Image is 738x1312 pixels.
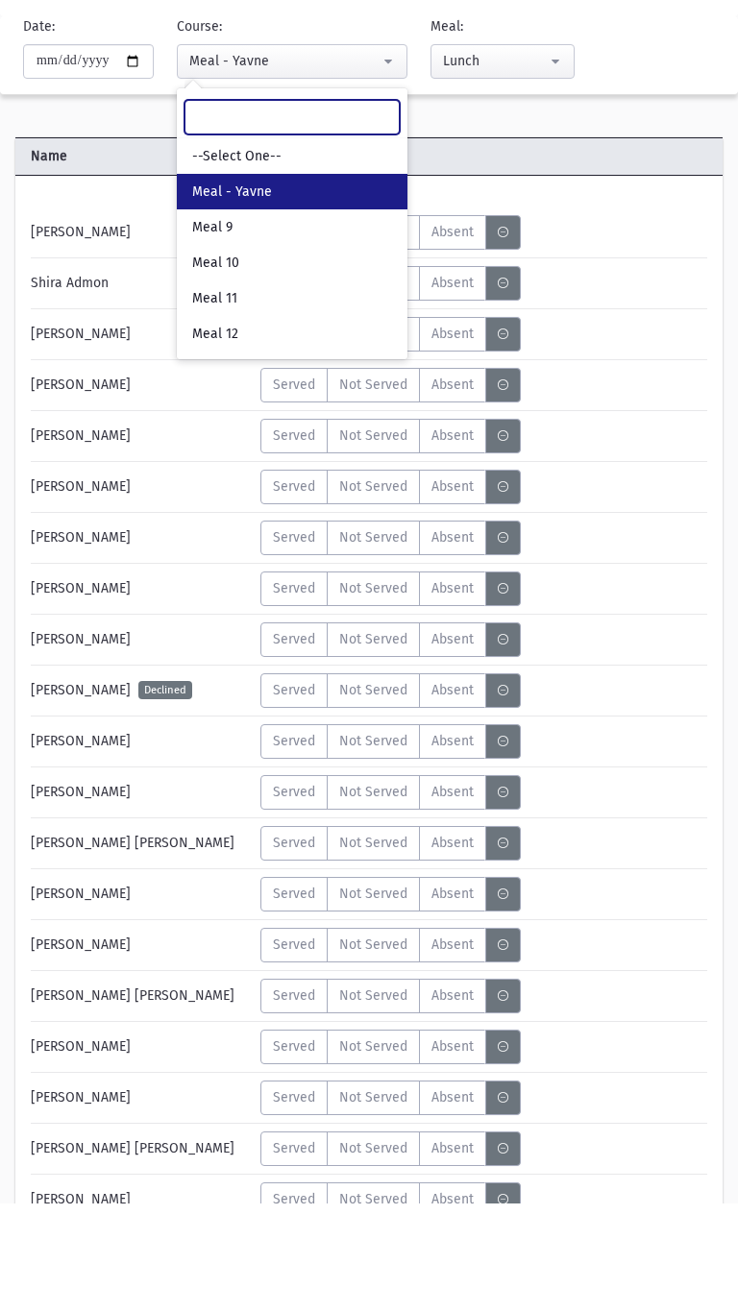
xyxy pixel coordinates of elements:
[273,687,315,707] span: Served
[260,527,521,562] div: MeaStatus
[431,483,474,503] span: Absent
[339,636,407,656] span: Not Served
[31,738,131,758] span: [PERSON_NAME]
[31,585,131,605] span: [PERSON_NAME]
[31,890,131,911] span: [PERSON_NAME]
[339,890,407,911] span: Not Served
[31,381,109,401] span: Shira Admon
[31,687,131,707] span: [PERSON_NAME]
[273,890,315,911] span: Served
[260,935,521,969] div: MeaStatus
[430,153,575,187] button: Lunch
[31,483,131,503] span: [PERSON_NAME]
[260,578,521,613] div: MeaStatus
[431,738,474,758] span: Absent
[339,483,407,503] span: Not Served
[339,738,407,758] span: Not Served
[431,636,474,656] span: Absent
[339,789,407,809] span: Not Served
[31,534,131,554] span: [PERSON_NAME]
[31,839,131,860] span: [PERSON_NAME]
[339,585,407,605] span: Not Served
[431,330,474,351] span: Absent
[339,992,407,1012] span: Not Served
[273,636,315,656] span: Served
[93,10,564,44] input: Search
[273,789,315,809] span: Served
[192,327,233,346] span: Meal 9
[273,483,315,503] span: Served
[273,1094,315,1114] span: Served
[31,330,131,351] span: [PERSON_NAME]
[15,69,723,102] h5: Meal Attendance Entry
[273,839,315,860] span: Served
[431,534,474,554] span: Absent
[31,992,131,1012] span: [PERSON_NAME]
[192,433,238,452] span: Meal 12
[192,291,272,310] span: Meal - Yavne
[177,153,407,187] button: Meal - Yavne
[431,789,474,809] span: Absent
[273,1196,315,1216] span: Served
[443,159,547,180] div: Lunch
[273,1043,315,1063] span: Served
[273,992,315,1012] span: Served
[260,629,521,664] div: MeaStatus
[31,1043,131,1063] span: [PERSON_NAME]
[260,985,521,1020] div: MeaStatus
[431,381,474,401] span: Absent
[431,941,474,961] span: Absent
[431,585,474,605] span: Absent
[273,585,315,605] span: Served
[339,1043,407,1063] span: Not Served
[31,789,131,809] span: [PERSON_NAME]
[431,1094,474,1114] span: Absent
[431,890,474,911] span: Absent
[339,534,407,554] span: Not Served
[431,432,474,452] span: Absent
[189,159,380,180] div: Meal - Yavne
[273,738,315,758] span: Served
[31,1196,131,1216] span: [PERSON_NAME]
[31,941,234,961] span: [PERSON_NAME] [PERSON_NAME]
[260,1138,521,1173] div: MeaStatus
[339,687,407,707] span: Not Served
[260,1189,521,1224] div: MeaStatus
[260,884,521,918] div: MeaStatus
[431,1145,474,1165] span: Absent
[339,839,407,860] span: Not Served
[260,476,521,511] div: MeaStatus
[177,125,222,145] label: Course:
[15,255,251,275] span: Name
[31,1247,234,1267] span: [PERSON_NAME] [PERSON_NAME]
[138,790,192,808] span: Declined
[431,1196,474,1216] span: Absent
[273,941,315,961] span: Served
[31,432,131,452] span: [PERSON_NAME]
[23,125,55,145] label: Date:
[273,534,315,554] span: Served
[192,362,239,381] span: Meal 10
[260,1036,521,1071] div: MeaStatus
[339,941,407,961] span: Not Served
[31,1094,234,1114] span: [PERSON_NAME] [PERSON_NAME]
[339,1145,407,1165] span: Not Served
[8,10,42,44] button: toggle menu
[260,782,521,816] div: MeaStatus
[273,1145,315,1165] span: Served
[260,731,521,765] div: MeaStatus
[31,1145,131,1165] span: [PERSON_NAME]
[430,125,463,145] label: Meal:
[431,839,474,860] span: Absent
[192,398,237,417] span: Meal 11
[431,1043,474,1063] span: Absent
[31,636,131,656] span: [PERSON_NAME]
[431,992,474,1012] span: Absent
[431,687,474,707] span: Absent
[260,680,521,715] div: MeaStatus
[251,255,663,275] span: Meal Attendance
[260,1087,521,1122] div: MeaStatus
[192,255,282,275] span: --Select One--
[339,1094,407,1114] span: Not Served
[184,208,400,243] input: Search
